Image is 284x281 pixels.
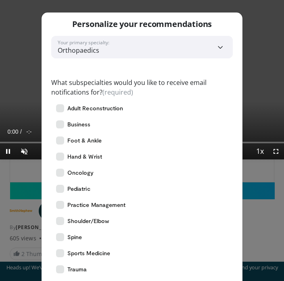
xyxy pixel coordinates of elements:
[67,136,102,145] span: Foot & Ankle
[67,265,87,273] span: Trauma
[67,169,94,177] span: Oncology
[51,78,233,97] label: What subspecialties would you like to receive email notifications for?
[72,19,212,29] p: Personalize your recommendations
[67,185,90,193] span: Pediatric
[67,201,125,209] span: Practice Management
[67,153,102,161] span: Hand & Wrist
[67,249,110,257] span: Sports Medicine
[67,233,82,241] span: Spine
[67,120,91,128] span: Business
[67,104,123,112] span: Adult Reconstruction
[102,88,133,97] span: (required)
[67,217,109,225] span: Shoulder/Elbow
